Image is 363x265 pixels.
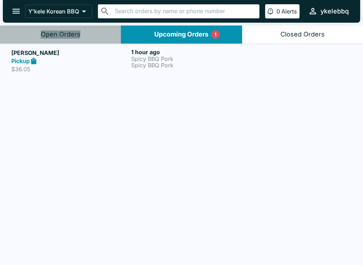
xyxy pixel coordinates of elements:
h5: [PERSON_NAME] [11,49,128,57]
p: $36.05 [11,66,128,73]
strong: Pickup [11,57,30,64]
p: Y'kele Korean BBQ [28,8,79,15]
input: Search orders by name or phone number [113,6,256,16]
p: 1 [214,31,217,38]
p: 0 [277,8,280,15]
h6: 1 hour ago [131,49,248,56]
p: Alerts [281,8,297,15]
div: Upcoming Orders [154,30,208,39]
p: Spicy BBQ Pork [131,62,248,68]
button: Y'kele Korean BBQ [25,5,92,18]
div: Open Orders [41,30,80,39]
button: open drawer [7,2,25,20]
div: ykelebbq [320,7,349,16]
p: Spicy BBQ Pork [131,56,248,62]
button: ykelebbq [305,4,352,19]
div: Closed Orders [280,30,325,39]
